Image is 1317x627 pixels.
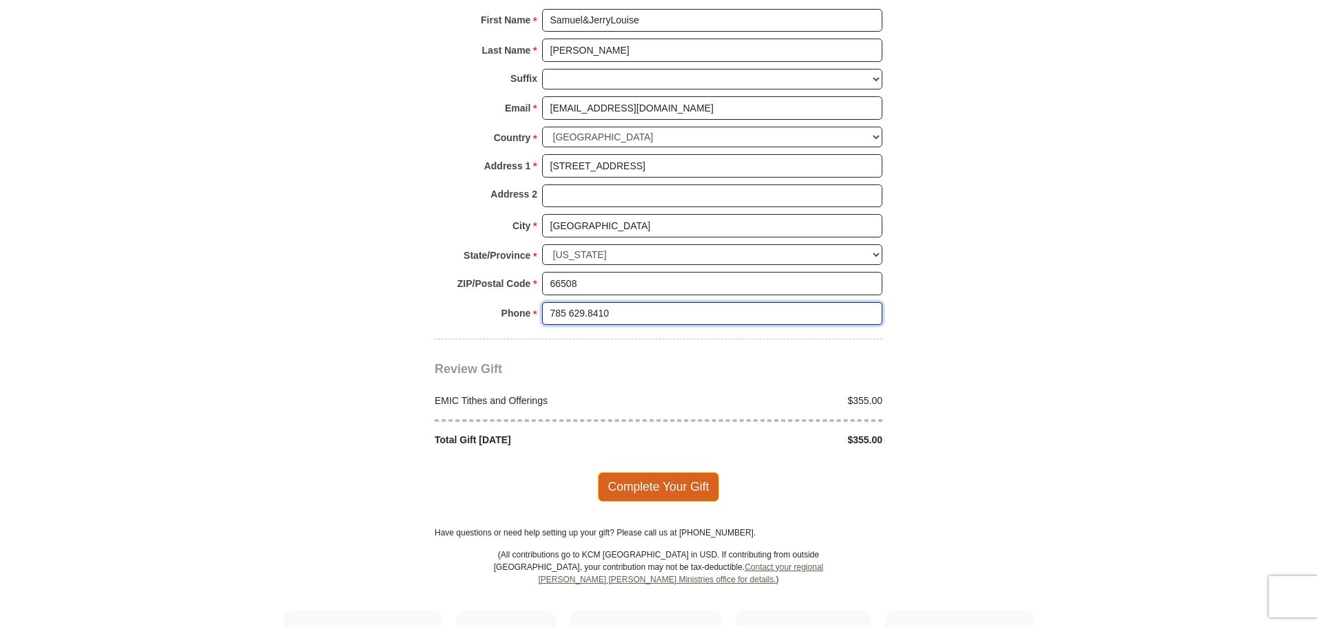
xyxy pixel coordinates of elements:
[658,433,890,447] div: $355.00
[510,69,537,88] strong: Suffix
[538,562,823,584] a: Contact your regional [PERSON_NAME] [PERSON_NAME] Ministries office for details.
[428,394,659,408] div: EMIC Tithes and Offerings
[464,246,530,265] strong: State/Province
[482,41,531,60] strong: Last Name
[428,433,659,447] div: Total Gift [DATE]
[435,362,502,376] span: Review Gift
[493,549,824,610] p: (All contributions go to KCM [GEOGRAPHIC_DATA] in USD. If contributing from outside [GEOGRAPHIC_D...
[658,394,890,408] div: $355.00
[490,184,537,204] strong: Address 2
[501,304,531,323] strong: Phone
[481,10,530,30] strong: First Name
[435,527,882,539] p: Have questions or need help setting up your gift? Please call us at [PHONE_NUMBER].
[457,274,531,293] strong: ZIP/Postal Code
[505,98,530,118] strong: Email
[484,156,531,176] strong: Address 1
[494,128,531,147] strong: Country
[512,216,530,235] strong: City
[598,472,720,501] span: Complete Your Gift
